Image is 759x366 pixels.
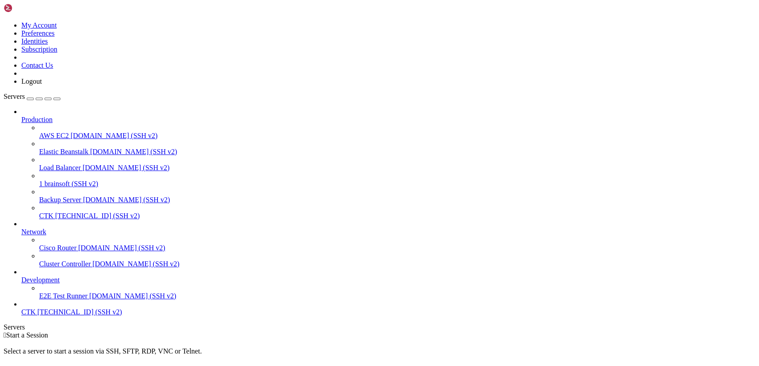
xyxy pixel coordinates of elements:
a: AWS EC2 [DOMAIN_NAME] (SSH v2) [39,132,755,140]
a: Production [21,116,755,124]
span: Network [21,228,46,236]
span: E2E Test Runner [39,292,88,300]
div: Servers [4,323,755,331]
a: Cisco Router [DOMAIN_NAME] (SSH v2) [39,244,755,252]
span: [TECHNICAL_ID] (SSH v2) [37,308,122,316]
li: Network [21,220,755,268]
span: [DOMAIN_NAME] (SSH v2) [83,164,170,171]
span: Backup Server [39,196,81,203]
span: [DOMAIN_NAME] (SSH v2) [92,260,180,268]
li: 1 brainsoft (SSH v2) [39,172,755,188]
li: E2E Test Runner [DOMAIN_NAME] (SSH v2) [39,284,755,300]
span: [DOMAIN_NAME] (SSH v2) [83,196,170,203]
a: Identities [21,37,48,45]
span: brainsoft (SSH v2) [44,180,98,187]
li: Development [21,268,755,300]
span: CTK [39,212,53,220]
li: CTK [TECHNICAL_ID] (SSH v2) [21,300,755,316]
a: Network [21,228,755,236]
a: Load Balancer [DOMAIN_NAME] (SSH v2) [39,164,755,172]
span: [DOMAIN_NAME] (SSH v2) [78,244,165,252]
a: CTK [TECHNICAL_ID] (SSH v2) [39,212,755,220]
a: My Account [21,21,57,29]
span: Elastic Beanstalk [39,148,88,155]
a: Preferences [21,29,55,37]
span: CTK [21,308,36,316]
a: Cluster Controller [DOMAIN_NAME] (SSH v2) [39,260,755,268]
a: Development [21,276,755,284]
a: Subscription [21,45,57,53]
li: CTK [TECHNICAL_ID] (SSH v2) [39,204,755,220]
li: Elastic Beanstalk [DOMAIN_NAME] (SSH v2) [39,140,755,156]
li: Production [21,108,755,220]
span: Production [21,116,52,123]
span: AWS EC2 [39,132,69,139]
a: E2E Test Runner [DOMAIN_NAME] (SSH v2) [39,292,755,300]
a: Backup Server [DOMAIN_NAME] (SSH v2) [39,196,755,204]
a: CTK [TECHNICAL_ID] (SSH v2) [21,308,755,316]
a: Logout [21,77,42,85]
span: 1 [39,180,43,187]
span: [DOMAIN_NAME] (SSH v2) [89,292,177,300]
img: Shellngn [4,4,55,12]
li: Cisco Router [DOMAIN_NAME] (SSH v2) [39,236,755,252]
span: Development [21,276,60,284]
span: [DOMAIN_NAME] (SSH v2) [90,148,177,155]
li: Load Balancer [DOMAIN_NAME] (SSH v2) [39,156,755,172]
a: Contact Us [21,61,53,69]
span: Load Balancer [39,164,81,171]
li: Backup Server [DOMAIN_NAME] (SSH v2) [39,188,755,204]
span: Cluster Controller [39,260,91,268]
a: Servers [4,93,60,100]
span: [TECHNICAL_ID] (SSH v2) [55,212,140,220]
span:  [4,331,6,339]
span: Start a Session [6,331,48,339]
li: AWS EC2 [DOMAIN_NAME] (SSH v2) [39,124,755,140]
span: Cisco Router [39,244,76,252]
a: Elastic Beanstalk [DOMAIN_NAME] (SSH v2) [39,148,755,156]
span: Servers [4,93,25,100]
li: Cluster Controller [DOMAIN_NAME] (SSH v2) [39,252,755,268]
span: [DOMAIN_NAME] (SSH v2) [71,132,158,139]
a: 1 brainsoft (SSH v2) [39,180,755,188]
